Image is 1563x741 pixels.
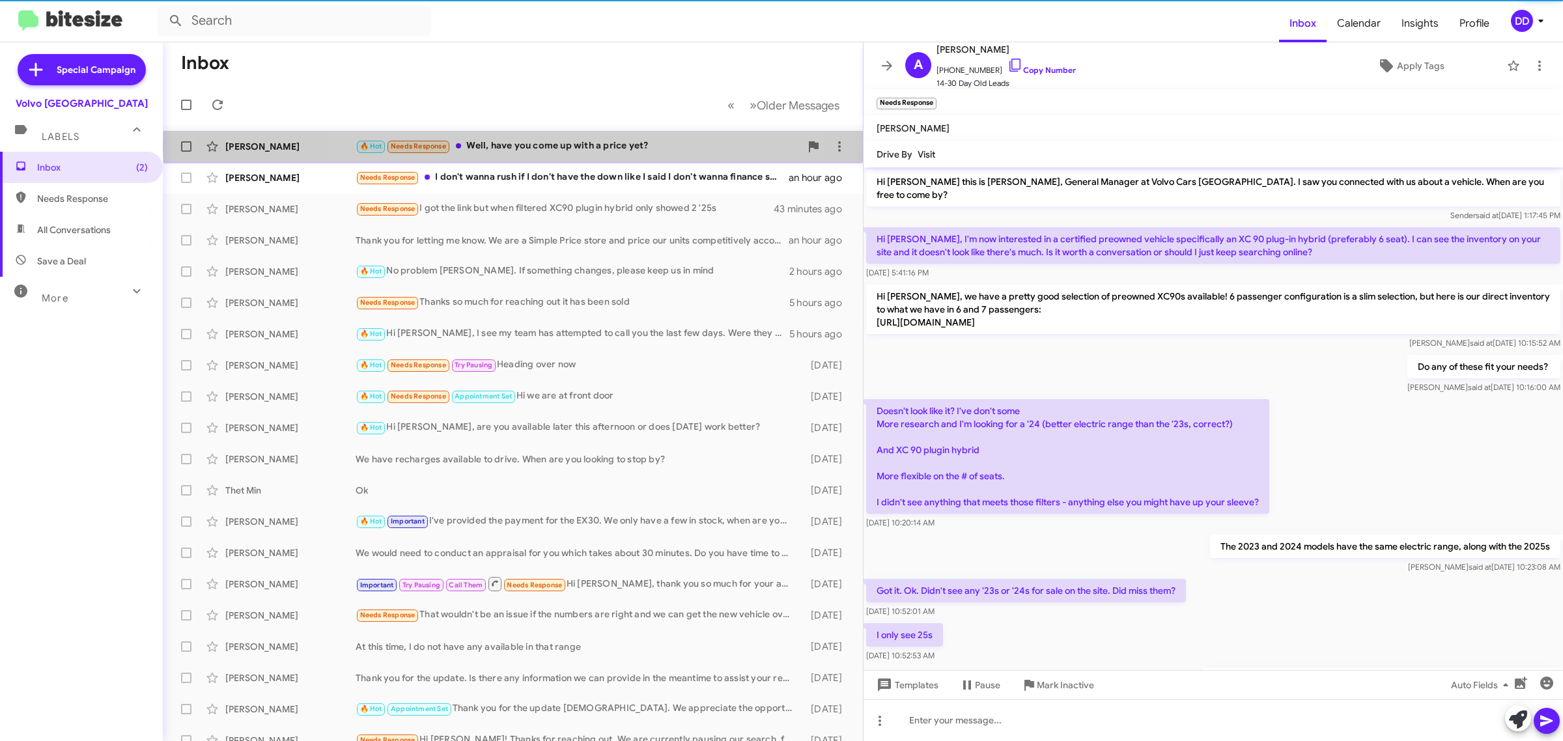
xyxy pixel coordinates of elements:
div: [DATE] [798,609,852,622]
span: 🔥 Hot [360,705,382,713]
p: Hi [PERSON_NAME] this is [PERSON_NAME], General Manager at Volvo Cars [GEOGRAPHIC_DATA]. I saw yo... [866,170,1560,206]
div: Hi we are at front door [356,389,798,404]
div: [DATE] [798,640,852,653]
span: « [727,97,735,113]
div: [PERSON_NAME] [225,578,356,591]
div: [DATE] [798,546,852,559]
span: 🔥 Hot [360,267,382,275]
span: Needs Response [507,581,562,589]
div: [DATE] [798,671,852,684]
div: 5 hours ago [789,296,852,309]
p: Doesn't look like it? I've don't some More research and I'm looking for a '24 (better electric ra... [866,399,1269,514]
div: Thank you for the update [DEMOGRAPHIC_DATA]. We appreciate the opportunity [356,701,798,716]
p: Do any of these fit your needs? [1407,355,1560,378]
div: Ok [356,484,798,497]
p: The 2023 and 2024 models have the same electric range, along with the 2025s [1210,535,1560,558]
p: Hi [PERSON_NAME], I'm now interested in a certified preowned vehicle specifically an XC 90 plug-i... [866,227,1560,264]
span: A [914,55,923,76]
span: 🔥 Hot [360,423,382,432]
div: [DATE] [798,390,852,403]
div: [PERSON_NAME] [225,234,356,247]
small: Needs Response [877,98,936,109]
span: 🔥 Hot [360,361,382,369]
div: [DATE] [798,515,852,528]
span: Call Them [449,581,483,589]
div: Heading over now [356,357,798,372]
div: [PERSON_NAME] [225,359,356,372]
span: Needs Response [391,392,446,400]
button: Auto Fields [1441,673,1524,697]
span: Sender [DATE] 1:17:45 PM [1450,210,1560,220]
div: Well, have you come up with a price yet? [356,139,800,154]
span: [PERSON_NAME] [DATE] 10:16:00 AM [1407,382,1560,392]
div: [PERSON_NAME] [225,140,356,153]
span: Needs Response [360,204,415,213]
div: We would need to conduct an appraisal for you which takes about 30 minutes. Do you have time to b... [356,546,798,559]
input: Search [158,5,431,36]
span: said at [1468,382,1491,392]
span: All Conversations [37,223,111,236]
span: Save a Deal [37,255,86,268]
div: I got the link but when filtered XC90 plugin hybrid only showed 2 '25s [356,201,774,216]
span: Needs Response [360,611,415,619]
span: Special Campaign [57,63,135,76]
span: 🔥 Hot [360,517,382,525]
div: [PERSON_NAME] [225,390,356,403]
div: [DATE] [798,453,852,466]
div: No problem [PERSON_NAME]. If something changes, please keep us in mind [356,264,789,279]
div: [PERSON_NAME] [225,203,356,216]
div: [PERSON_NAME] [225,171,356,184]
span: [DATE] 10:52:53 AM [866,650,935,660]
span: said at [1470,338,1493,348]
span: Older Messages [757,98,839,113]
div: Thet Min [225,484,356,497]
div: I've provided the payment for the EX30. We only have a few in stock, when are you ready to come i... [356,514,798,529]
div: I don't wanna rush if I don't have the down like I said I don't wanna finance so much I just want... [356,170,789,185]
div: [PERSON_NAME] [225,609,356,622]
span: Needs Response [391,142,446,150]
a: Profile [1449,5,1500,42]
div: [DATE] [798,359,852,372]
div: [DATE] [798,484,852,497]
div: an hour ago [789,171,852,184]
p: Hi [PERSON_NAME], we have a pretty good selection of preowned XC90s available! 6 passenger config... [866,285,1560,334]
span: Try Pausing [402,581,440,589]
span: [DATE] 10:52:01 AM [866,606,935,616]
div: Hi [PERSON_NAME], I see my team has attempted to call you the last few days. Were they able to an... [356,326,789,341]
span: Drive By [877,148,912,160]
div: [PERSON_NAME] [225,296,356,309]
span: Try Pausing [455,361,492,369]
span: Visit [918,148,935,160]
span: Pause [975,673,1000,697]
span: Templates [874,673,938,697]
div: 5 hours ago [789,328,852,341]
div: Thanks so much for reaching out it has been sold [356,295,789,310]
div: 43 minutes ago [774,203,852,216]
div: Thank you for the update. Is there any information we can provide in the meantime to assist your ... [356,671,798,684]
span: [PHONE_NUMBER] [936,57,1076,77]
div: [DATE] [798,703,852,716]
div: [DATE] [798,421,852,434]
span: Needs Response [391,361,446,369]
span: Important [360,581,394,589]
div: We have recharges available to drive. When are you looking to stop by? [356,453,798,466]
div: [PERSON_NAME] [225,265,356,278]
div: [PERSON_NAME] [225,328,356,341]
span: » [750,97,757,113]
div: [PERSON_NAME] [225,453,356,466]
div: [PERSON_NAME] [225,671,356,684]
span: [PERSON_NAME] [DATE] 10:23:08 AM [1408,562,1560,572]
span: Calendar [1327,5,1391,42]
span: Apply Tags [1397,54,1444,77]
button: DD [1500,10,1549,32]
span: Needs Response [37,192,148,205]
div: [PERSON_NAME] [225,703,356,716]
a: Inbox [1279,5,1327,42]
button: Next [742,92,847,119]
span: said at [1469,562,1491,572]
div: 2 hours ago [789,265,852,278]
span: 🔥 Hot [360,392,382,400]
span: [DATE] 5:41:16 PM [866,268,929,277]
